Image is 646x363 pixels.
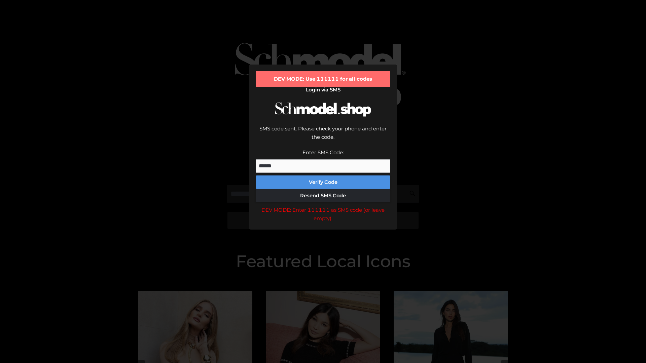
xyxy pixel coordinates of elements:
h2: Login via SMS [256,87,390,93]
button: Verify Code [256,175,390,189]
div: DEV MODE: Enter 111111 as SMS code (or leave empty). [256,206,390,223]
img: Schmodel Logo [273,96,373,123]
div: DEV MODE: Use 111111 for all codes [256,71,390,87]
label: Enter SMS Code: [302,149,344,156]
button: Resend SMS Code [256,189,390,202]
div: SMS code sent. Please check your phone and enter the code. [256,124,390,148]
